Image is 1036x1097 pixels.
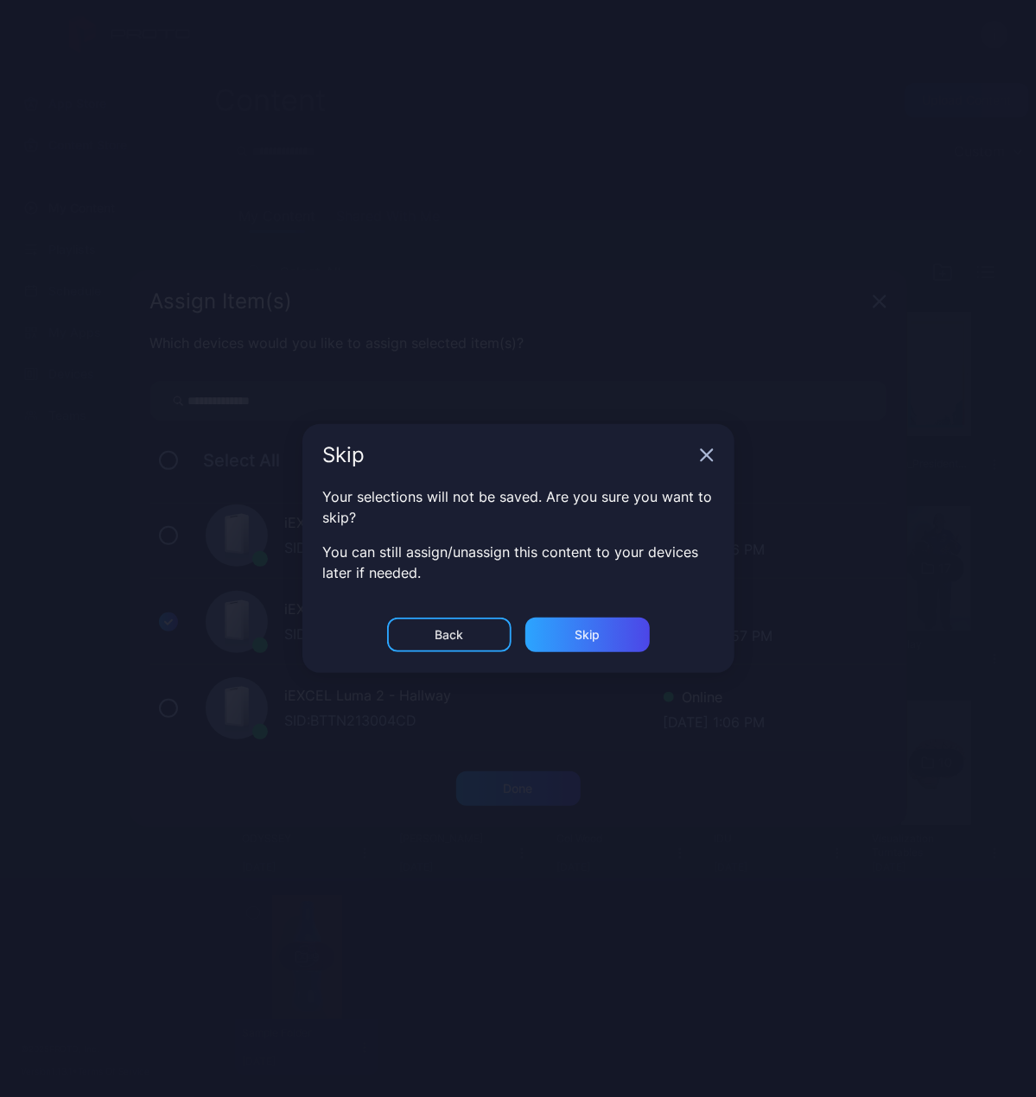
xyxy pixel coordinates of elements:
button: Skip [525,618,650,652]
button: Back [387,618,512,652]
div: Skip [323,445,693,466]
p: You can still assign/unassign this content to your devices later if needed. [323,542,714,583]
div: Skip [575,628,600,642]
p: Your selections will not be saved. Are you sure you want to skip? [323,486,714,528]
div: Back [435,628,463,642]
